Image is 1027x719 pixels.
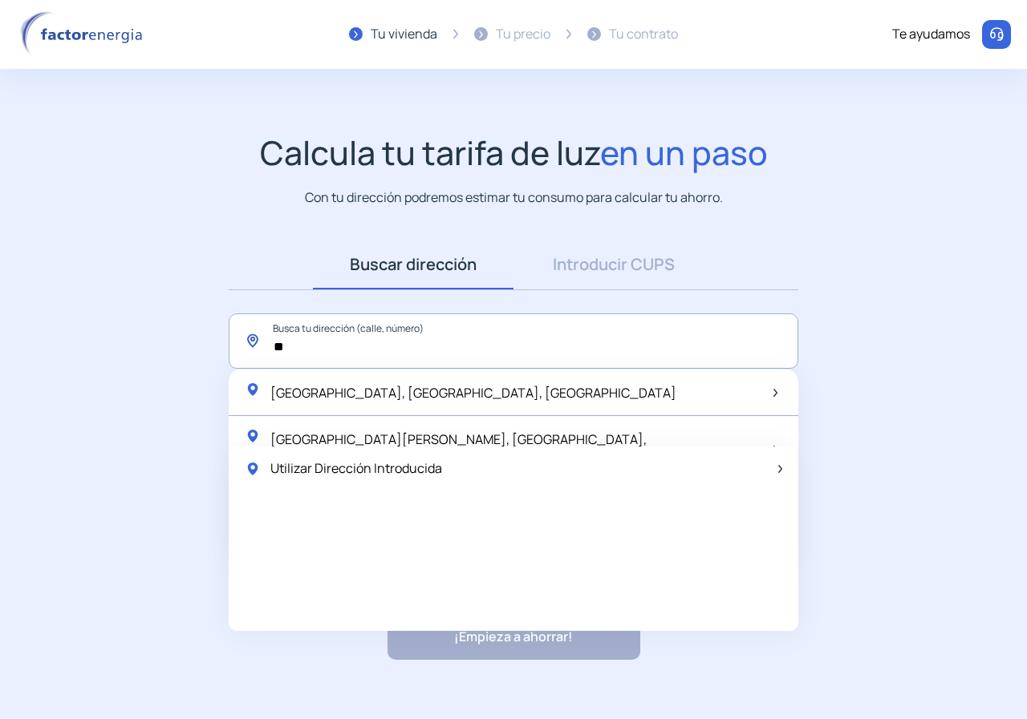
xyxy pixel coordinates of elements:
img: logo factor [16,11,152,58]
h1: Calcula tu tarifa de luz [260,133,768,172]
span: en un paso [600,130,768,175]
p: Con tu dirección podremos estimar tu consumo para calcular tu ahorro. [305,188,723,208]
img: location-pin-green.svg [245,461,261,477]
img: arrow-next-item.svg [773,446,777,454]
img: location-pin-green.svg [245,428,261,444]
div: Te ayudamos [892,24,970,45]
span: [GEOGRAPHIC_DATA][PERSON_NAME], [GEOGRAPHIC_DATA], [GEOGRAPHIC_DATA] [245,430,647,469]
img: location-pin-green.svg [245,382,261,398]
img: arrow-next-item.svg [778,465,782,473]
div: Tu vivienda [371,24,437,45]
div: Tu precio [496,24,550,45]
a: Introducir CUPS [513,240,714,289]
img: llamar [988,26,1005,42]
span: [GEOGRAPHIC_DATA], [GEOGRAPHIC_DATA], [GEOGRAPHIC_DATA] [270,384,676,402]
span: Utilizar Dirección Introducida [270,458,442,479]
img: arrow-next-item.svg [773,389,777,397]
a: Buscar dirección [313,240,513,289]
div: Tu contrato [609,24,678,45]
